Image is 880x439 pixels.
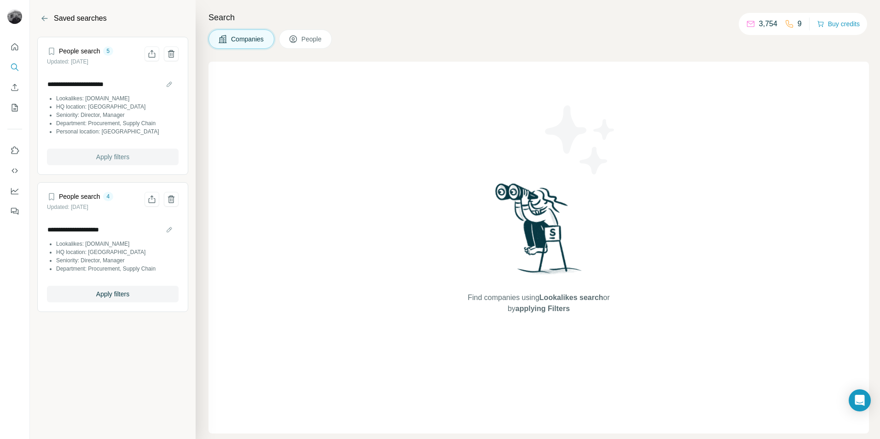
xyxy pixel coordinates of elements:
button: Apply filters [47,149,179,165]
p: 9 [798,18,802,29]
span: People [301,35,323,44]
small: Updated: [DATE] [47,204,88,210]
li: Seniority: Director, Manager [56,111,179,119]
button: Delete saved search [164,192,179,207]
span: Companies [231,35,265,44]
p: 3,754 [759,18,777,29]
button: My lists [7,99,22,116]
button: Enrich CSV [7,79,22,96]
button: Quick start [7,39,22,55]
button: Delete saved search [164,46,179,61]
span: Lookalikes search [539,294,603,301]
img: Avatar [7,9,22,24]
li: Department: Procurement, Supply Chain [56,119,179,127]
button: Use Surfe on LinkedIn [7,142,22,159]
li: Lookalikes: [DOMAIN_NAME] [56,240,179,248]
span: Find companies using or by [465,292,612,314]
span: Apply filters [96,152,129,162]
button: Share filters [145,46,159,61]
button: Search [7,59,22,75]
input: Search name [47,223,179,236]
li: HQ location: [GEOGRAPHIC_DATA] [56,248,179,256]
h4: People search [59,192,100,201]
button: Back [37,11,52,26]
div: 4 [103,192,114,201]
button: Buy credits [817,17,860,30]
li: Lookalikes: [DOMAIN_NAME] [56,94,179,103]
li: Department: Procurement, Supply Chain [56,265,179,273]
button: Feedback [7,203,22,219]
button: Dashboard [7,183,22,199]
h4: People search [59,46,100,56]
button: Use Surfe API [7,162,22,179]
li: Personal location: [GEOGRAPHIC_DATA] [56,127,179,136]
span: applying Filters [515,305,570,312]
li: HQ location: [GEOGRAPHIC_DATA] [56,103,179,111]
input: Search name [47,78,179,91]
li: Seniority: Director, Manager [56,256,179,265]
button: Share filters [145,192,159,207]
img: Surfe Illustration - Stars [539,98,622,181]
h4: Search [208,11,869,24]
h2: Saved searches [54,13,107,24]
img: Surfe Illustration - Woman searching with binoculars [491,181,587,283]
div: 5 [103,47,114,55]
button: Apply filters [47,286,179,302]
small: Updated: [DATE] [47,58,88,65]
span: Apply filters [96,289,129,299]
div: Open Intercom Messenger [849,389,871,411]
